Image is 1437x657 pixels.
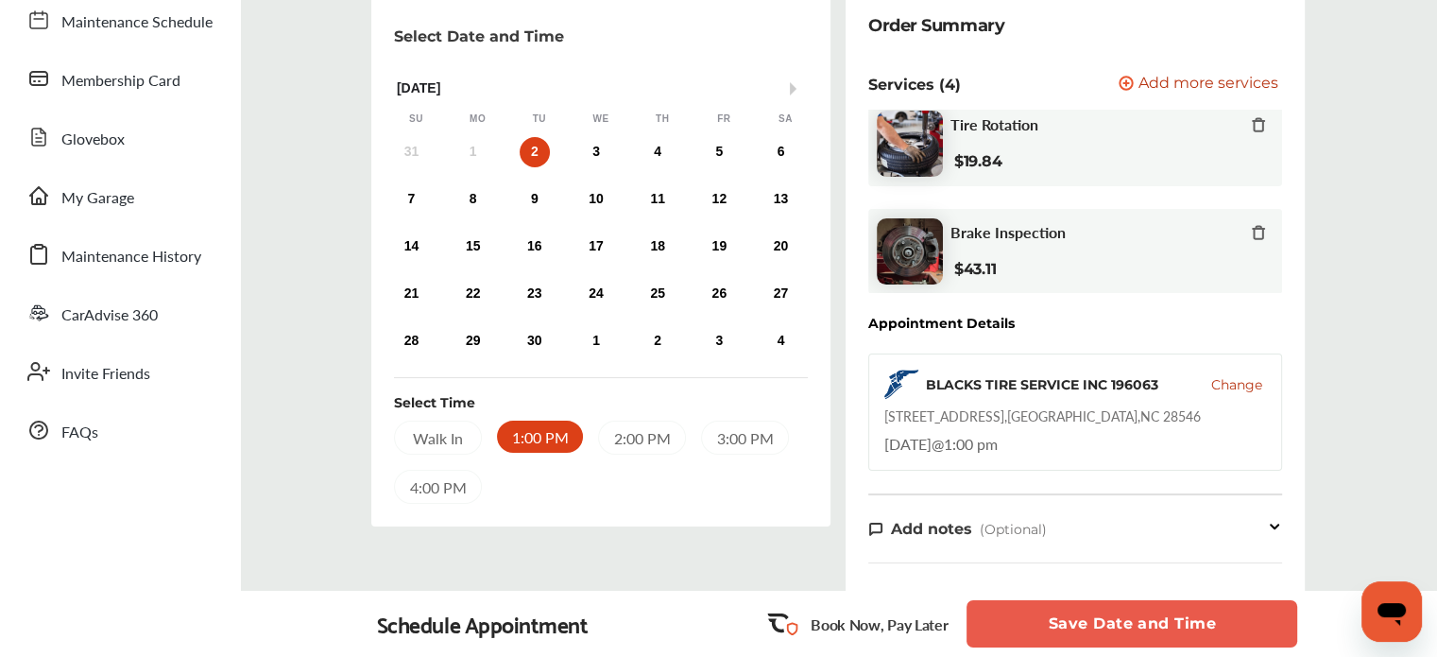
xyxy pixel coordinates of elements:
div: Choose Wednesday, September 24th, 2025 [581,279,611,309]
div: We [591,112,610,126]
div: Choose Thursday, October 2nd, 2025 [642,326,673,356]
div: Sa [776,112,795,126]
div: [STREET_ADDRESS] , [GEOGRAPHIC_DATA] , NC 28546 [884,406,1201,425]
a: CarAdvise 360 [17,288,222,337]
span: Maintenance Schedule [61,10,213,35]
a: Membership Card [17,54,222,103]
div: Choose Saturday, September 13th, 2025 [765,184,795,215]
div: 3:00 PM [701,421,789,455]
div: Walk In [394,421,482,455]
a: My Garage [17,171,222,220]
span: @ [932,433,944,455]
img: note-icon.db9493fa.svg [868,521,883,537]
div: Order Summary [868,12,1004,39]
a: Invite Friends [17,347,222,396]
div: Choose Tuesday, September 23rd, 2025 [520,279,550,309]
div: Fr [714,112,733,126]
div: Choose Sunday, September 28th, 2025 [396,326,426,356]
div: Choose Thursday, September 4th, 2025 [642,137,673,167]
div: Choose Monday, September 8th, 2025 [458,184,488,215]
span: Membership Card [61,69,180,94]
div: Th [653,112,672,126]
span: FAQs [61,421,98,445]
span: Tire Rotation [950,115,1038,133]
button: Next Month [790,82,803,95]
div: 1:00 PM [497,421,583,453]
span: [DATE] [884,433,932,455]
div: Choose Tuesday, September 16th, 2025 [520,232,550,262]
img: brake-inspection-thumb.jpg [877,218,943,285]
button: Save Date and Time [967,600,1297,648]
span: CarAdvise 360 [61,303,158,328]
span: Glovebox [61,128,125,152]
button: Add more services [1119,76,1278,94]
div: Choose Wednesday, September 3rd, 2025 [581,137,611,167]
div: Appointment Details [868,316,1015,331]
div: Choose Tuesday, September 9th, 2025 [520,184,550,215]
div: Not available Monday, September 1st, 2025 [458,137,488,167]
p: Book Now, Pay Later [811,614,948,635]
iframe: Button to launch messaging window [1361,581,1422,642]
div: Choose Friday, September 12th, 2025 [704,184,734,215]
div: Choose Friday, September 19th, 2025 [704,232,734,262]
div: Choose Saturday, September 27th, 2025 [765,279,795,309]
a: Glovebox [17,112,222,162]
div: 2:00 PM [598,421,686,455]
span: (Optional) [980,521,1047,538]
div: Not available Sunday, August 31st, 2025 [396,137,426,167]
p: Services (4) [868,76,961,94]
div: Schedule Appointment [377,611,589,637]
span: Invite Friends [61,362,150,387]
span: Maintenance History [61,245,201,269]
div: Choose Wednesday, September 17th, 2025 [581,232,611,262]
div: BLACKS TIRE SERVICE INC 196063 [926,375,1158,394]
b: $43.11 [954,260,996,278]
div: Choose Sunday, September 14th, 2025 [396,232,426,262]
div: Select Time [394,393,475,412]
div: month 2025-09 [381,133,812,360]
b: $19.84 [954,152,1001,170]
div: Tu [530,112,549,126]
div: Choose Saturday, September 6th, 2025 [765,137,795,167]
div: Choose Thursday, September 18th, 2025 [642,232,673,262]
div: Choose Monday, September 22nd, 2025 [458,279,488,309]
a: Maintenance History [17,230,222,279]
span: Brake Inspection [950,223,1066,241]
p: Select Date and Time [394,27,564,45]
div: Choose Sunday, September 7th, 2025 [396,184,426,215]
img: tire-rotation-thumb.jpg [877,111,943,177]
div: Choose Monday, September 15th, 2025 [458,232,488,262]
span: My Garage [61,186,134,211]
div: Choose Friday, September 26th, 2025 [704,279,734,309]
div: Choose Thursday, September 25th, 2025 [642,279,673,309]
a: Add more services [1119,76,1282,94]
div: Choose Tuesday, September 2nd, 2025 [520,137,550,167]
div: Choose Wednesday, September 10th, 2025 [581,184,611,215]
span: Add more services [1138,76,1278,94]
div: Su [406,112,425,126]
div: Choose Saturday, October 4th, 2025 [765,326,795,356]
div: [DATE] [385,80,816,96]
div: Choose Wednesday, October 1st, 2025 [581,326,611,356]
div: Mo [469,112,488,126]
div: Choose Thursday, September 11th, 2025 [642,184,673,215]
div: Choose Friday, September 5th, 2025 [704,137,734,167]
img: logo-goodyear.png [884,370,918,400]
div: Choose Friday, October 3rd, 2025 [704,326,734,356]
div: Choose Monday, September 29th, 2025 [458,326,488,356]
div: Choose Saturday, September 20th, 2025 [765,232,795,262]
span: 1:00 pm [944,433,998,455]
a: FAQs [17,406,222,455]
div: Choose Sunday, September 21st, 2025 [396,279,426,309]
button: Change [1211,375,1262,394]
span: Add notes [891,520,972,538]
div: 4:00 PM [394,470,482,504]
div: Choose Tuesday, September 30th, 2025 [520,326,550,356]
